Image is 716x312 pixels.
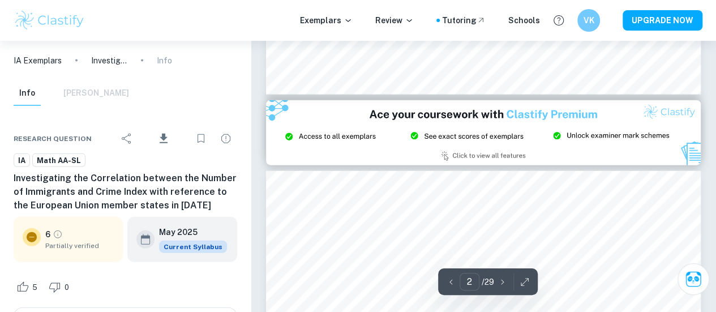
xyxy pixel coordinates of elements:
[91,54,127,67] p: Investigating the Correlation between the Number of Immigrants and Crime Index with reference to ...
[577,9,600,32] button: VK
[190,127,212,150] div: Bookmark
[215,127,237,150] div: Report issue
[32,153,85,168] a: Math AA-SL
[53,229,63,240] a: Grade partially verified
[159,241,227,253] span: Current Syllabus
[14,9,85,32] img: Clastify logo
[14,81,41,106] button: Info
[115,127,138,150] div: Share
[157,54,172,67] p: Info
[58,282,75,293] span: 0
[14,172,237,212] h6: Investigating the Correlation between the Number of Immigrants and Crime Index with reference to ...
[14,155,29,166] span: IA
[45,228,50,241] p: 6
[678,263,709,295] button: Ask Clai
[375,14,414,27] p: Review
[442,14,486,27] a: Tutoring
[266,100,701,165] img: Ad
[623,10,702,31] button: UPGRADE NOW
[14,54,62,67] a: IA Exemplars
[549,11,568,30] button: Help and Feedback
[45,241,114,251] span: Partially verified
[300,14,353,27] p: Exemplars
[508,14,540,27] a: Schools
[582,14,595,27] h6: VK
[14,153,30,168] a: IA
[14,278,44,296] div: Like
[46,278,75,296] div: Dislike
[14,134,92,144] span: Research question
[159,226,218,238] h6: May 2025
[26,282,44,293] span: 5
[159,241,227,253] div: This exemplar is based on the current syllabus. Feel free to refer to it for inspiration/ideas wh...
[33,155,85,166] span: Math AA-SL
[140,124,187,153] div: Download
[482,276,494,288] p: / 29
